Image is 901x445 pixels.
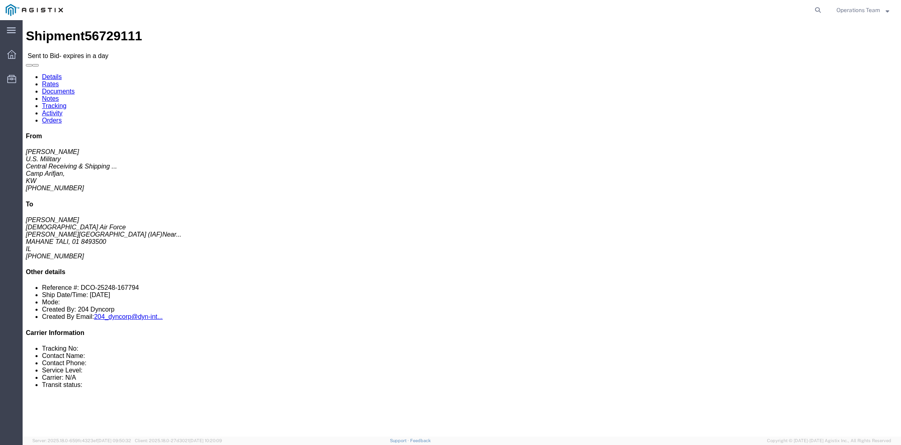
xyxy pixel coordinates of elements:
span: Copyright © [DATE]-[DATE] Agistix Inc., All Rights Reserved [767,437,891,444]
span: Operations Team [836,6,880,15]
span: Server: 2025.18.0-659fc4323ef [32,438,131,443]
span: [DATE] 10:20:09 [189,438,222,443]
iframe: FS Legacy Container [23,20,901,437]
a: Support [390,438,410,443]
span: Client: 2025.18.0-27d3021 [135,438,222,443]
a: Feedback [410,438,431,443]
button: Operations Team [836,5,890,15]
span: [DATE] 09:50:32 [97,438,131,443]
img: logo [6,4,63,16]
